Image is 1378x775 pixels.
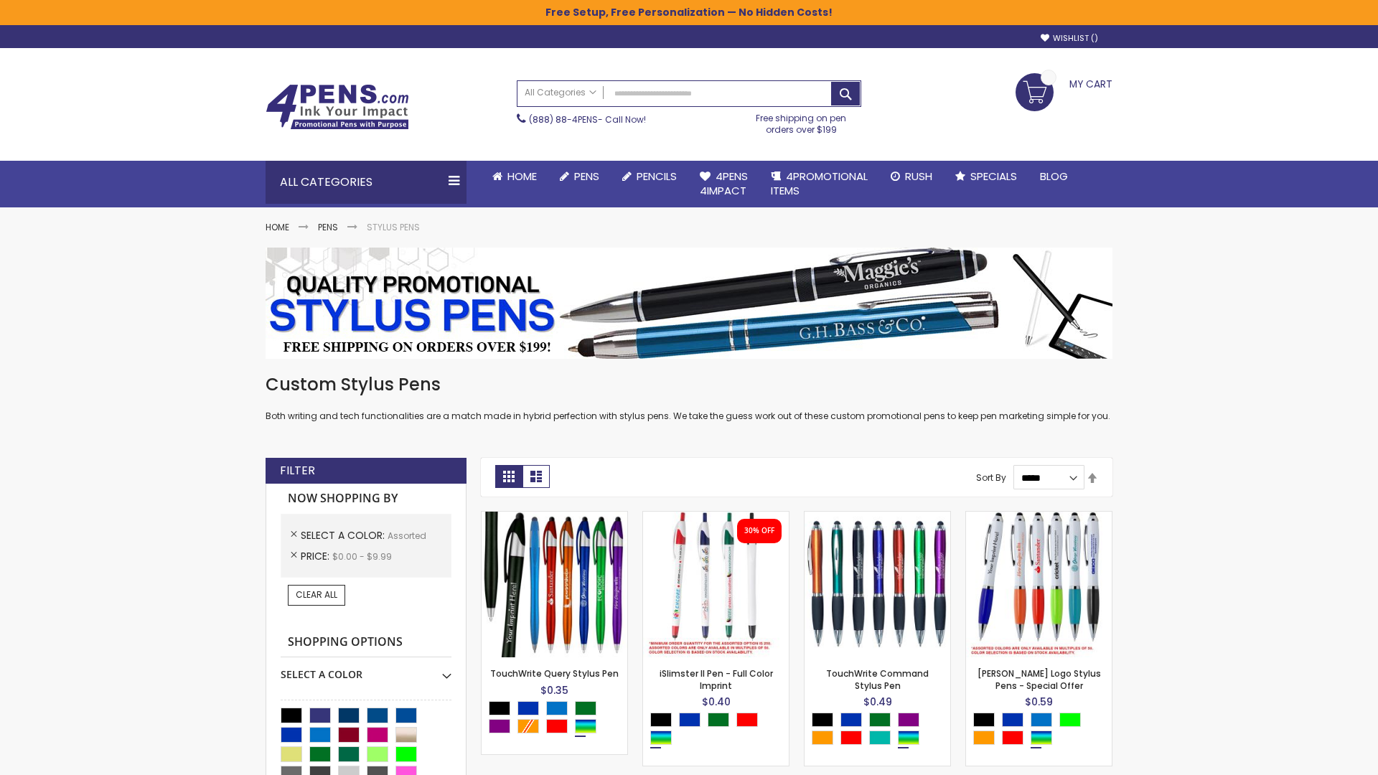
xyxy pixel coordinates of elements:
[688,161,759,207] a: 4Pens4impact
[517,701,539,715] div: Blue
[481,161,548,192] a: Home
[266,248,1112,359] img: Stylus Pens
[507,169,537,184] span: Home
[266,84,409,130] img: 4Pens Custom Pens and Promotional Products
[744,526,774,536] div: 30% OFF
[281,484,451,514] strong: Now Shopping by
[973,713,1112,748] div: Select A Color
[702,695,731,709] span: $0.40
[736,713,758,727] div: Red
[643,512,789,657] img: iSlimster II - Full Color-Assorted
[970,169,1017,184] span: Specials
[281,657,451,682] div: Select A Color
[978,667,1101,691] a: [PERSON_NAME] Logo Stylus Pens - Special Offer
[879,161,944,192] a: Rush
[1002,731,1023,745] div: Red
[1059,713,1081,727] div: Lime Green
[637,169,677,184] span: Pencils
[288,585,345,605] a: Clear All
[869,731,891,745] div: Teal
[650,731,672,745] div: Assorted
[575,719,596,733] div: Assorted
[296,588,337,601] span: Clear All
[660,667,773,691] a: iSlimster II Pen - Full Color Imprint
[805,512,950,657] img: TouchWrite Command Stylus Pen-Assorted
[489,701,510,715] div: Black
[840,713,862,727] div: Blue
[575,701,596,715] div: Green
[529,113,646,126] span: - Call Now!
[266,161,467,204] div: All Categories
[517,81,604,105] a: All Categories
[812,713,833,727] div: Black
[812,731,833,745] div: Orange
[1041,33,1098,44] a: Wishlist
[650,713,789,748] div: Select A Color
[966,511,1112,523] a: Kimberly Logo Stylus Pens-Assorted
[840,731,862,745] div: Red
[650,713,672,727] div: Black
[301,549,332,563] span: Price
[574,169,599,184] span: Pens
[976,471,1006,484] label: Sort By
[944,161,1028,192] a: Specials
[1025,695,1053,709] span: $0.59
[266,373,1112,423] div: Both writing and tech functionalities are a match made in hybrid perfection with stylus pens. We ...
[1031,713,1052,727] div: Blue Light
[482,512,627,657] img: TouchWrite Query Stylus Pen-Assorted
[741,107,862,136] div: Free shipping on pen orders over $199
[482,511,627,523] a: TouchWrite Query Stylus Pen-Assorted
[388,530,426,542] span: Assorted
[1002,713,1023,727] div: Blue
[332,550,392,563] span: $0.00 - $9.99
[611,161,688,192] a: Pencils
[973,713,995,727] div: Black
[489,701,627,737] div: Select A Color
[281,627,451,658] strong: Shopping Options
[318,221,338,233] a: Pens
[973,731,995,745] div: Orange
[546,701,568,715] div: Blue Light
[301,528,388,542] span: Select A Color
[771,169,868,198] span: 4PROMOTIONAL ITEMS
[525,87,596,98] span: All Categories
[966,512,1112,657] img: Kimberly Logo Stylus Pens-Assorted
[529,113,598,126] a: (888) 88-4PENS
[805,511,950,523] a: TouchWrite Command Stylus Pen-Assorted
[869,713,891,727] div: Green
[708,713,729,727] div: Green
[643,511,789,523] a: iSlimster II - Full Color-Assorted
[679,713,700,727] div: Blue
[898,713,919,727] div: Purple
[489,719,510,733] div: Purple
[548,161,611,192] a: Pens
[898,731,919,745] div: Assorted
[826,667,929,691] a: TouchWrite Command Stylus Pen
[367,221,420,233] strong: Stylus Pens
[546,719,568,733] div: Red
[1028,161,1079,192] a: Blog
[905,169,932,184] span: Rush
[700,169,748,198] span: 4Pens 4impact
[759,161,879,207] a: 4PROMOTIONALITEMS
[490,667,619,680] a: TouchWrite Query Stylus Pen
[1031,731,1052,745] div: Assorted
[266,221,289,233] a: Home
[540,683,568,697] span: $0.35
[495,465,522,488] strong: Grid
[863,695,892,709] span: $0.49
[812,713,950,748] div: Select A Color
[280,463,315,479] strong: Filter
[266,373,1112,396] h1: Custom Stylus Pens
[1040,169,1068,184] span: Blog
